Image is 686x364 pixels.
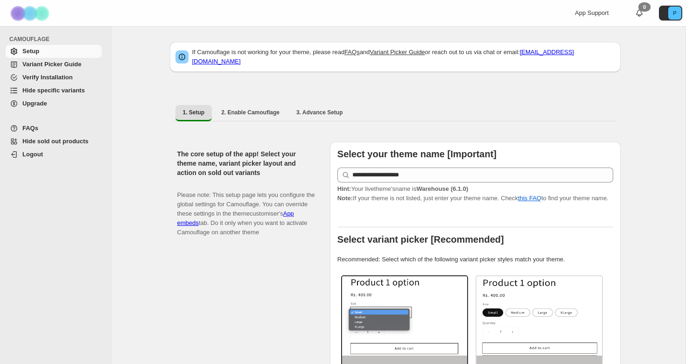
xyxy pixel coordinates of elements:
h2: The core setup of the app! Select your theme name, variant picker layout and action on sold out v... [177,149,315,177]
span: Hide sold out products [22,138,89,145]
span: CAMOUFLAGE [9,35,105,43]
span: FAQs [22,125,38,132]
a: Logout [6,148,102,161]
span: 3. Advance Setup [296,109,343,116]
a: Variant Picker Guide [6,58,102,71]
a: Hide specific variants [6,84,102,97]
a: FAQs [6,122,102,135]
a: Verify Installation [6,71,102,84]
b: Select variant picker [Recommended] [337,234,504,245]
b: Select your theme name [Important] [337,149,497,159]
a: Variant Picker Guide [370,49,425,56]
span: Avatar with initials P [668,7,681,20]
text: P [673,10,676,16]
p: Please note: This setup page lets you configure the global settings for Camouflage. You can overr... [177,181,315,237]
a: this FAQ [518,195,541,202]
button: Avatar with initials P [659,6,682,21]
span: Setup [22,48,39,55]
p: Recommended: Select which of the following variant picker styles match your theme. [337,255,613,264]
span: Verify Installation [22,74,73,81]
span: 2. Enable Camouflage [221,109,280,116]
a: 0 [635,8,644,18]
div: 0 [638,2,651,12]
span: Your live theme's name is [337,185,468,192]
a: Hide sold out products [6,135,102,148]
span: Variant Picker Guide [22,61,81,68]
a: FAQs [344,49,360,56]
p: If your theme is not listed, just enter your theme name. Check to find your theme name. [337,184,613,203]
span: 1. Setup [183,109,205,116]
span: Upgrade [22,100,47,107]
img: Buttons / Swatches [476,276,602,356]
strong: Warehouse (6.1.0) [416,185,468,192]
a: Setup [6,45,102,58]
span: Logout [22,151,43,158]
span: App Support [575,9,609,16]
img: Camouflage [7,0,54,26]
p: If Camouflage is not working for your theme, please read and or reach out to us via chat or email: [192,48,615,66]
img: Select / Dropdowns [342,276,468,356]
span: Hide specific variants [22,87,85,94]
a: Upgrade [6,97,102,110]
